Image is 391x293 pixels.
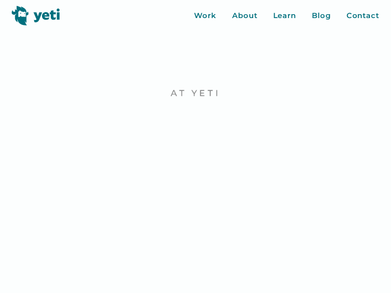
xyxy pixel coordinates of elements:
a: Learn [273,10,297,21]
a: About [232,10,258,21]
a: Contact [347,10,379,21]
a: Work [194,10,217,21]
img: Yeti logo [12,6,60,25]
a: Blog [312,10,331,21]
p: At Yeti [93,88,298,99]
